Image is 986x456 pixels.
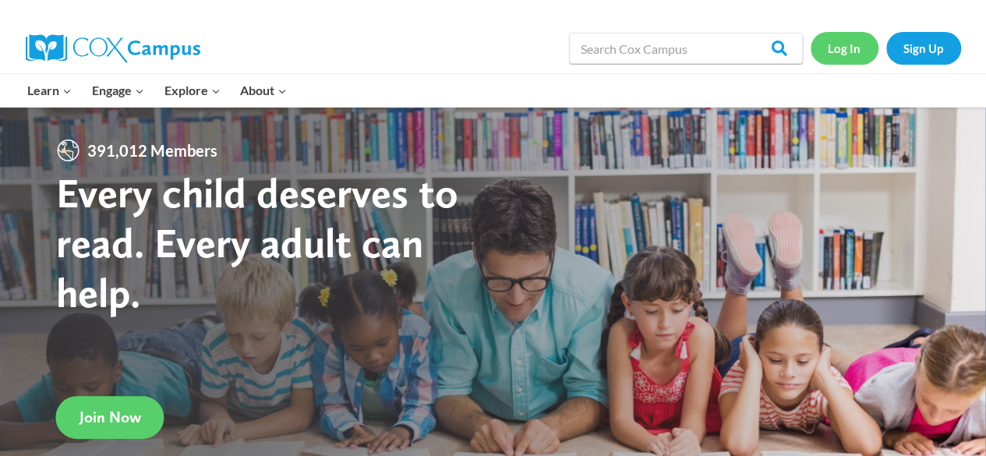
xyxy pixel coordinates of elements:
[18,74,83,107] button: Child menu of Learn
[18,74,297,107] nav: Primary Navigation
[81,138,224,163] span: 391,012 Members
[811,32,878,64] a: Log In
[80,408,141,426] span: Join Now
[56,396,164,439] a: Join Now
[811,32,961,64] nav: Secondary Navigation
[154,74,231,107] button: Child menu of Explore
[26,34,200,62] img: Cox Campus
[569,33,803,64] input: Search Cox Campus
[886,32,961,64] a: Sign Up
[56,168,458,316] strong: Every child deserves to read. Every adult can help.
[82,74,154,107] button: Child menu of Engage
[230,74,297,107] button: Child menu of About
